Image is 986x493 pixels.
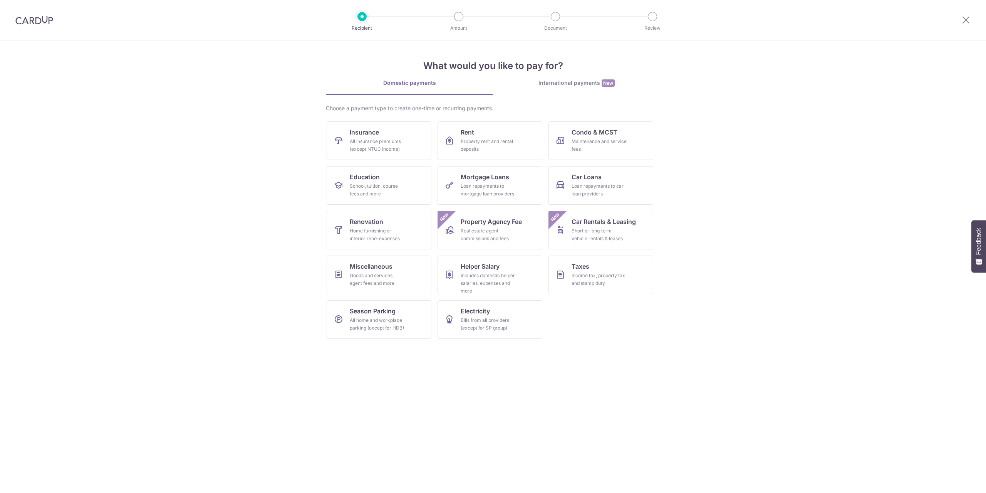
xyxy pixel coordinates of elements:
div: Home furnishing or interior reno-expenses [350,227,405,242]
a: Car Rentals & LeasingShort or long‑term vehicle rentals & leasesNew [548,211,653,249]
a: MiscellaneousGoods and services, agent fees and more [327,256,431,294]
div: Income tax, property tax and stamp duty [572,272,627,287]
div: Short or long‑term vehicle rentals & leases [572,227,627,242]
span: New [438,211,451,224]
a: Helper SalaryIncludes domestic helper salaries, expenses and more [438,256,542,294]
p: Document [527,24,584,32]
p: Amount [430,24,487,32]
span: Insurance [350,128,379,137]
a: TaxesIncome tax, property tax and stamp duty [548,256,653,294]
span: Rent [461,128,474,137]
span: Feedback [975,228,982,255]
iframe: Opens a widget where you can find more information [937,470,978,489]
div: International payments [493,79,660,87]
div: Includes domestic helper salaries, expenses and more [461,272,516,295]
p: Recipient [334,24,391,32]
a: InsuranceAll insurance premiums (except NTUC Income) [327,121,431,160]
span: Taxes [572,262,589,271]
a: ElectricityBills from all providers (except for SP group) [438,300,542,339]
span: New [549,211,562,224]
span: Miscellaneous [350,262,392,271]
div: Loan repayments to car loan providers [572,182,627,198]
span: Renovation [350,217,383,226]
div: Property rent and rental deposits [461,138,516,153]
div: All home and workplace parking (except for HDB) [350,316,405,332]
a: Property Agency FeeReal estate agent commissions and feesNew [438,211,542,249]
span: Education [350,172,380,182]
div: Loan repayments to mortgage loan providers [461,182,516,198]
a: RentProperty rent and rental deposits [438,121,542,160]
span: Condo & MCST [572,128,617,137]
span: Car Rentals & Leasing [572,217,636,226]
a: Season ParkingAll home and workplace parking (except for HDB) [327,300,431,339]
span: New [602,79,615,87]
img: CardUp [15,15,53,25]
span: Property Agency Fee [461,217,522,226]
a: RenovationHome furnishing or interior reno-expenses [327,211,431,249]
div: School, tuition, course fees and more [350,182,405,198]
button: Feedback - Show survey [971,220,986,273]
span: Season Parking [350,306,396,316]
a: Mortgage LoansLoan repayments to mortgage loan providers [438,166,542,205]
div: Domestic payments [326,79,493,87]
span: Car Loans [572,172,602,182]
a: Condo & MCSTMaintenance and service fees [548,121,653,160]
div: Maintenance and service fees [572,138,627,153]
span: Electricity [461,306,490,316]
span: Helper Salary [461,262,500,271]
span: Mortgage Loans [461,172,509,182]
p: Review [624,24,681,32]
div: Bills from all providers (except for SP group) [461,316,516,332]
div: Real estate agent commissions and fees [461,227,516,242]
a: EducationSchool, tuition, course fees and more [327,166,431,205]
a: Car LoansLoan repayments to car loan providers [548,166,653,205]
h4: What would you like to pay for? [326,59,660,73]
div: Choose a payment type to create one-time or recurring payments. [326,104,660,112]
div: Goods and services, agent fees and more [350,272,405,287]
div: All insurance premiums (except NTUC Income) [350,138,405,153]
